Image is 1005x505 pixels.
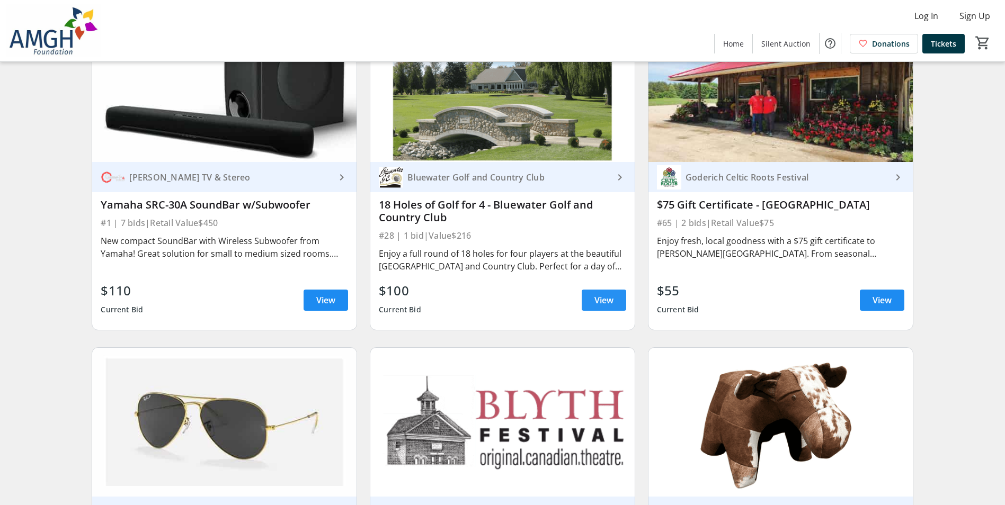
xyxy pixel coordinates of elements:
img: $75 Gift Certificate - Ruetz County Market [648,14,913,163]
div: #65 | 2 bids | Retail Value $75 [657,215,904,230]
span: Tickets [931,38,956,49]
a: View [582,290,626,311]
div: $55 [657,281,699,300]
a: Bluewater Golf and Country ClubBluewater Golf and Country Club [370,162,635,192]
img: Bluewater Golf and Country Club [379,165,403,190]
img: Yamaha SRC-30A SoundBar w/Subwoofer [92,14,357,163]
a: Home [715,34,752,53]
a: Donations [850,34,918,53]
button: Log In [906,7,947,24]
img: 18 Holes of Golf for 4 - Bluewater Golf and Country Club [370,14,635,163]
button: Sign Up [951,7,999,24]
mat-icon: keyboard_arrow_right [335,171,348,184]
div: Current Bid [657,300,699,319]
a: Chisholm TV & Stereo[PERSON_NAME] TV & Stereo [92,162,357,192]
div: $75 Gift Certificate - [GEOGRAPHIC_DATA] [657,199,904,211]
button: Cart [973,33,992,52]
a: View [304,290,348,311]
span: View [594,294,613,306]
div: Bluewater Golf and Country Club [403,172,613,183]
img: Chisholm TV & Stereo [101,165,125,190]
a: Silent Auction [753,34,819,53]
div: New compact SoundBar with Wireless Subwoofer from Yamaha! Great solution for small to medium size... [101,235,348,260]
span: Log In [914,10,938,22]
div: [PERSON_NAME] TV & Stereo [125,172,335,183]
div: Current Bid [379,300,421,319]
span: Silent Auction [761,38,811,49]
img: Reiner's Originals Leather Ottomans - Faux Fur Moose [648,348,913,497]
mat-icon: keyboard_arrow_right [892,171,904,184]
span: View [873,294,892,306]
img: Ray Ban Aviator Sunglasses [92,348,357,497]
div: Yamaha SRC-30A SoundBar w/Subwoofer [101,199,348,211]
a: Goderich Celtic Roots FestivalGoderich Celtic Roots Festival [648,162,913,192]
div: Current Bid [101,300,143,319]
img: Goderich Celtic Roots Festival [657,165,681,190]
a: View [860,290,904,311]
a: Tickets [922,34,965,53]
button: Help [820,33,841,54]
span: Sign Up [959,10,990,22]
div: Enjoy fresh, local goodness with a $75 gift certificate to [PERSON_NAME][GEOGRAPHIC_DATA]. From s... [657,235,904,260]
div: $100 [379,281,421,300]
span: View [316,294,335,306]
img: 2026 Community Gift Pass - Blyth Festival Theatre [370,348,635,497]
span: Donations [872,38,910,49]
div: Goderich Celtic Roots Festival [681,172,892,183]
div: #28 | 1 bid | Value $216 [379,228,626,243]
mat-icon: keyboard_arrow_right [613,171,626,184]
div: $110 [101,281,143,300]
div: 18 Holes of Golf for 4 - Bluewater Golf and Country Club [379,199,626,224]
div: #1 | 7 bids | Retail Value $450 [101,215,348,230]
div: Enjoy a full round of 18 holes for four players at the beautiful [GEOGRAPHIC_DATA] and Country Cl... [379,247,626,273]
span: Home [723,38,744,49]
img: Alexandra Marine & General Hospital Foundation's Logo [6,4,101,57]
